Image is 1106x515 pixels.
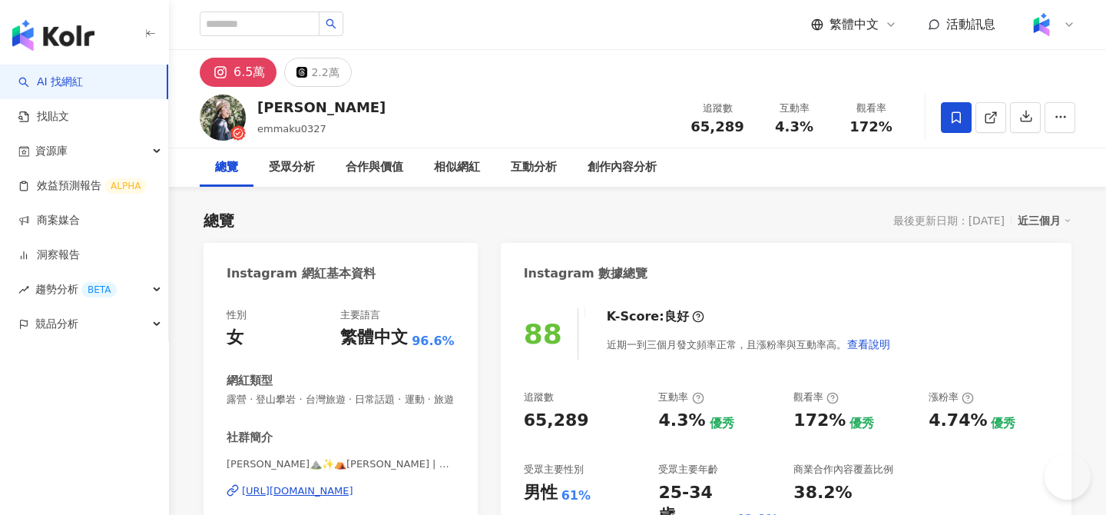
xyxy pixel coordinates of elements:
[227,308,247,322] div: 性別
[991,415,1015,432] div: 優秀
[340,326,408,350] div: 繁體中文
[18,75,83,90] a: searchAI 找網紅
[793,390,839,404] div: 觀看率
[524,463,584,477] div: 受眾主要性別
[18,213,80,228] a: 商案媒合
[588,158,657,177] div: 創作內容分析
[227,373,273,389] div: 網紅類型
[200,95,246,141] img: KOL Avatar
[658,409,705,433] div: 4.3%
[793,463,893,477] div: 商業合作內容覆蓋比例
[846,329,891,360] button: 查看說明
[35,272,117,307] span: 趨勢分析
[233,61,265,83] div: 6.5萬
[793,409,846,433] div: 172%
[893,214,1005,227] div: 最後更新日期：[DATE]
[326,18,336,29] span: search
[311,61,339,83] div: 2.2萬
[511,158,557,177] div: 互動分析
[35,134,68,168] span: 資源庫
[690,118,743,135] span: 65,289
[710,415,734,432] div: 優秀
[284,58,351,87] button: 2.2萬
[81,282,117,297] div: BETA
[842,101,900,116] div: 觀看率
[18,248,80,263] a: 洞察報告
[35,307,78,341] span: 競品分析
[227,265,376,282] div: Instagram 網紅基本資料
[1018,211,1071,231] div: 近三個月
[524,265,648,282] div: Instagram 數據總覽
[227,484,455,498] a: [URL][DOMAIN_NAME]
[257,98,386,117] div: [PERSON_NAME]
[775,119,813,135] span: 4.3%
[765,101,823,116] div: 互動率
[849,415,874,432] div: 優秀
[524,318,562,350] div: 88
[688,101,747,116] div: 追蹤數
[18,109,69,125] a: 找貼文
[1027,10,1056,39] img: Kolr%20app%20icon%20%281%29.png
[664,308,689,325] div: 良好
[227,393,455,407] span: 露營 · 登山攀岩 · 台灣旅遊 · 日常話題 · 運動 · 旅遊
[607,329,891,360] div: 近期一到三個月發文頻率正常，且漲粉率與互動率高。
[18,178,147,194] a: 效益預測報告ALPHA
[434,158,480,177] div: 相似網紅
[829,16,879,33] span: 繁體中文
[524,481,558,505] div: 男性
[847,338,890,351] span: 查看說明
[215,158,238,177] div: 總覽
[257,123,326,135] span: emmaku0327
[200,58,276,87] button: 6.5萬
[227,430,273,446] div: 社群簡介
[1045,454,1091,500] iframe: Help Scout Beacon - Open
[524,390,554,404] div: 追蹤數
[929,409,987,433] div: 4.74%
[242,484,353,498] div: [URL][DOMAIN_NAME]
[340,308,380,322] div: 主要語言
[12,20,94,51] img: logo
[227,457,455,471] span: [PERSON_NAME]⛰️✨⛺️[PERSON_NAME] | emmaku0327
[524,409,589,433] div: 65,289
[849,119,892,135] span: 172%
[658,390,704,404] div: 互動率
[204,210,234,231] div: 總覽
[227,326,243,350] div: 女
[658,463,718,477] div: 受眾主要年齡
[269,158,315,177] div: 受眾分析
[346,158,403,177] div: 合作與價值
[946,17,995,32] span: 活動訊息
[607,308,704,325] div: K-Score :
[561,487,591,504] div: 61%
[412,333,455,350] span: 96.6%
[793,481,852,505] div: 38.2%
[929,390,974,404] div: 漲粉率
[18,284,29,295] span: rise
